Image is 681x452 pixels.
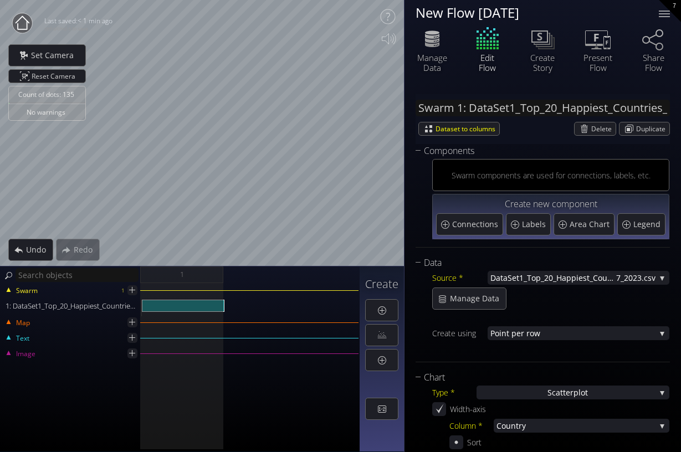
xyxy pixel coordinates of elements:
[416,6,645,19] div: New Flow [DATE]
[416,256,656,270] div: Data
[16,349,35,359] span: Image
[490,326,501,340] span: Poi
[633,219,663,230] span: Legend
[432,386,477,399] div: Type *
[578,53,617,73] div: Present Flow
[452,219,501,230] span: Connections
[450,402,505,416] div: Width-axis
[616,271,656,285] span: 7_2023.csv
[523,53,562,73] div: Create Story
[449,293,506,304] span: Manage Data
[16,318,30,328] span: Map
[30,50,80,61] span: Set Camera
[436,122,499,135] span: Dataset to columns
[591,122,616,135] span: Delete
[180,268,184,281] span: 1
[552,386,588,399] span: catterplot
[516,419,656,433] span: try
[490,271,616,285] span: DataSet1_Top_20_Happiest_Countries_201
[496,419,516,433] span: Coun
[501,326,656,340] span: nt per row
[16,286,38,296] span: Swarm
[522,219,549,230] span: Labels
[16,333,29,343] span: Text
[8,239,53,261] div: Undo action
[432,326,488,340] div: Create using
[25,244,53,255] span: Undo
[432,271,488,285] div: Source *
[436,198,665,212] div: Create new component
[449,419,494,433] div: Column *
[1,300,141,312] div: 1: DataSet1_Top_20_Happiest_Countries_2017_2023.csv
[547,386,552,399] span: S
[365,278,398,290] h3: Create
[467,435,482,449] div: Sort
[570,219,612,230] span: Area Chart
[634,53,673,73] div: Share Flow
[413,53,452,73] div: Manage Data
[121,284,125,297] div: 1
[416,144,656,158] div: Components
[16,268,139,282] input: Search objects
[451,168,650,182] div: Swarm components are used for connections, labels, etc.
[32,70,79,83] span: Reset Camera
[636,122,669,135] span: Duplicate
[416,371,656,384] div: Chart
